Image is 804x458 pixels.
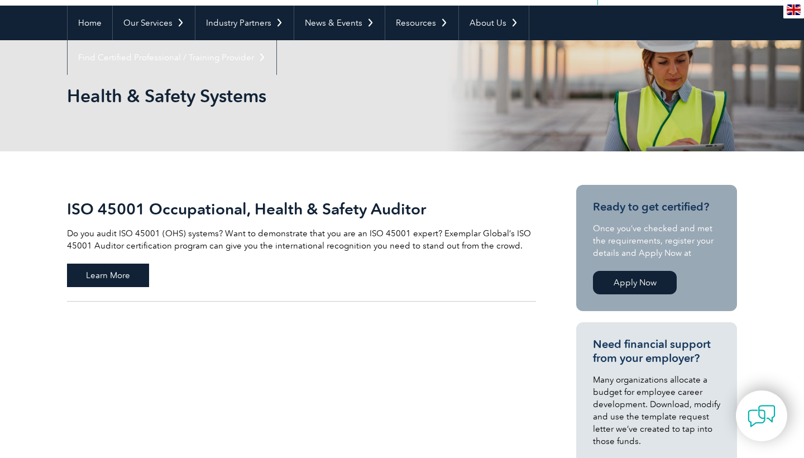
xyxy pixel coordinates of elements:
[68,40,276,75] a: Find Certified Professional / Training Provider
[67,200,536,218] h2: ISO 45001 Occupational, Health & Safety Auditor
[294,6,385,40] a: News & Events
[385,6,458,40] a: Resources
[113,6,195,40] a: Our Services
[67,227,536,252] p: Do you audit ISO 45001 (OHS) systems? Want to demonstrate that you are an ISO 45001 expert? Exemp...
[195,6,294,40] a: Industry Partners
[459,6,529,40] a: About Us
[787,4,801,15] img: en
[67,264,149,287] span: Learn More
[593,200,720,214] h3: Ready to get certified?
[593,271,677,294] a: Apply Now
[68,6,112,40] a: Home
[593,337,720,365] h3: Need financial support from your employer?
[593,374,720,447] p: Many organizations allocate a budget for employee career development. Download, modify and use th...
[593,222,720,259] p: Once you’ve checked and met the requirements, register your details and Apply Now at
[67,185,536,302] a: ISO 45001 Occupational, Health & Safety Auditor Do you audit ISO 45001 (OHS) systems? Want to dem...
[748,402,776,430] img: contact-chat.png
[67,85,496,107] h1: Health & Safety Systems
